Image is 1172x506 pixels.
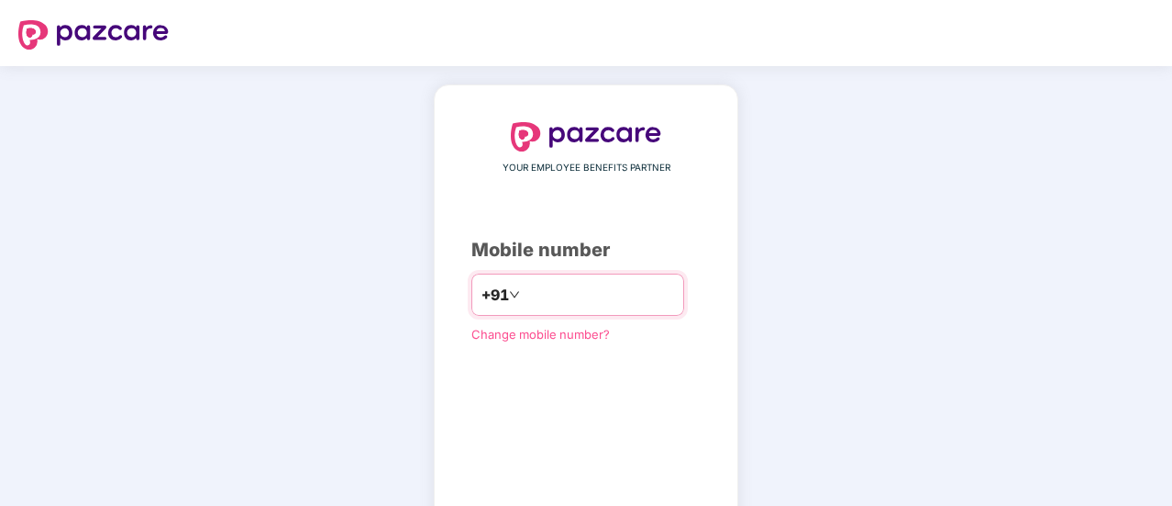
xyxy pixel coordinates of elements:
a: Change mobile number? [471,327,610,342]
span: YOUR EMPLOYEE BENEFITS PARTNER [503,161,670,175]
img: logo [18,20,169,50]
div: Mobile number [471,236,701,264]
span: down [509,289,520,300]
img: logo [511,122,661,152]
span: +91 [481,284,509,307]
